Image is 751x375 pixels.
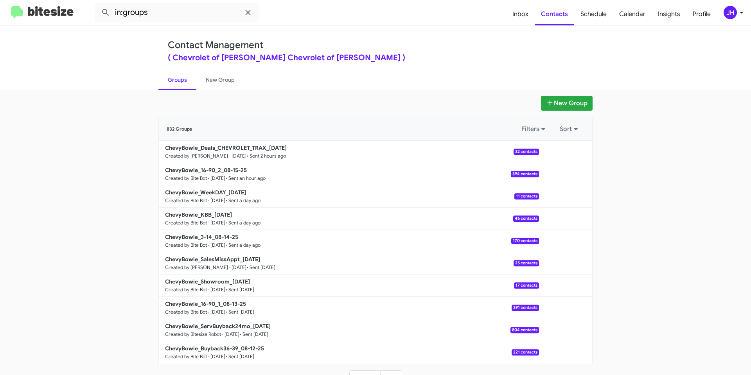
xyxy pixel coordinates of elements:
span: 46 contacts [513,215,539,222]
small: • Sent a day ago [225,197,261,204]
input: Search [95,3,259,22]
b: ChevyBowie_Buyback36-39_08-12-25 [165,345,264,352]
small: • Sent [DATE] [225,287,254,293]
a: Contacts [535,3,574,25]
span: 32 contacts [514,149,539,155]
a: Insights [652,3,686,25]
a: Schedule [574,3,613,25]
span: 832 Groups [167,126,192,132]
a: Contact Management [168,39,263,51]
small: Created by Bite Bot · [DATE] [165,287,225,293]
small: Created by [PERSON_NAME] · [DATE] [165,153,246,159]
span: 221 contacts [512,349,539,355]
a: Calendar [613,3,652,25]
button: JH [717,6,742,19]
button: New Group [541,96,593,111]
a: Inbox [506,3,535,25]
button: Sort [555,122,584,136]
span: 11 contacts [514,193,539,199]
b: ChevyBowie_Showroom_[DATE] [165,278,250,285]
b: ChevyBowie_Deals_CHEVROLET_TRAX_[DATE] [165,144,287,151]
div: JH [724,6,737,19]
b: ChevyBowie_16-90_2_08-15-25 [165,167,247,174]
small: Created by Bite Bot · [DATE] [165,309,225,315]
span: 391 contacts [512,305,539,311]
span: 394 contacts [511,171,539,177]
b: ChevyBowie_WeekDAY_[DATE] [165,189,246,196]
span: 170 contacts [511,238,539,244]
a: ChevyBowie_3-14_08-14-25Created by Bite Bot · [DATE]• Sent a day ago170 contacts [159,230,539,252]
small: • Sent an hour ago [225,175,266,181]
small: Created by Bitesize Robot · [DATE] [165,331,239,337]
a: ChevyBowie_ServBuyback24mo_[DATE]Created by Bitesize Robot · [DATE]• Sent [DATE]804 contacts [159,319,539,341]
small: Created by [PERSON_NAME] · [DATE] [165,264,246,271]
small: • Sent a day ago [225,220,261,226]
small: Created by Bite Bot · [DATE] [165,353,225,360]
small: Created by Bite Bot · [DATE] [165,242,225,248]
b: ChevyBowie_ServBuyback24mo_[DATE] [165,323,271,330]
a: New Group [196,70,244,90]
span: 25 contacts [514,260,539,266]
small: • Sent 2 hours ago [246,153,286,159]
div: ( Chevrolet of [PERSON_NAME] Chevrolet of [PERSON_NAME] ) [168,54,583,62]
a: ChevyBowie_16-90_1_08-13-25Created by Bite Bot · [DATE]• Sent [DATE]391 contacts [159,297,539,319]
b: ChevyBowie_16-90_1_08-13-25 [165,300,246,307]
small: • Sent [DATE] [239,331,268,337]
span: 17 contacts [514,282,539,289]
a: Profile [686,3,717,25]
a: ChevyBowie_16-90_2_08-15-25Created by Bite Bot · [DATE]• Sent an hour ago394 contacts [159,163,539,185]
a: ChevyBowie_SalesMissAppt_[DATE]Created by [PERSON_NAME] · [DATE]• Sent [DATE]25 contacts [159,252,539,275]
b: ChevyBowie_3-14_08-14-25 [165,233,238,240]
small: • Sent [DATE] [225,353,254,360]
a: ChevyBowie_Buyback36-39_08-12-25Created by Bite Bot · [DATE]• Sent [DATE]221 contacts [159,341,539,364]
a: ChevyBowie_Showroom_[DATE]Created by Bite Bot · [DATE]• Sent [DATE]17 contacts [159,275,539,297]
small: • Sent [DATE] [246,264,275,271]
span: 804 contacts [510,327,539,333]
small: Created by Bite Bot · [DATE] [165,175,225,181]
b: ChevyBowie_SalesMissAppt_[DATE] [165,256,260,263]
small: Created by Bite Bot · [DATE] [165,220,225,226]
a: Groups [158,70,196,90]
small: Created by Bite Bot · [DATE] [165,197,225,204]
small: • Sent [DATE] [225,309,254,315]
a: ChevyBowie_KBB_[DATE]Created by Bite Bot · [DATE]• Sent a day ago46 contacts [159,208,539,230]
b: ChevyBowie_KBB_[DATE] [165,211,232,218]
small: • Sent a day ago [225,242,261,248]
button: Filters [517,122,552,136]
a: ChevyBowie_WeekDAY_[DATE]Created by Bite Bot · [DATE]• Sent a day ago11 contacts [159,185,539,208]
a: ChevyBowie_Deals_CHEVROLET_TRAX_[DATE]Created by [PERSON_NAME] · [DATE]• Sent 2 hours ago32 contacts [159,141,539,163]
